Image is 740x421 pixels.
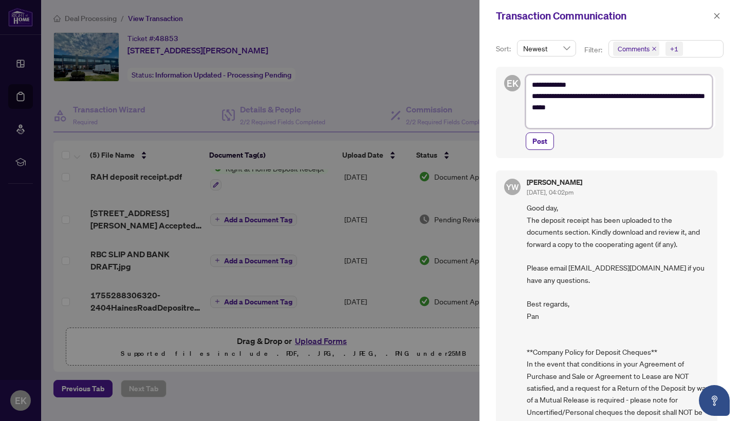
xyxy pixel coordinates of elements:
div: +1 [670,44,678,54]
span: [DATE], 04:02pm [527,188,573,196]
span: Post [532,133,547,149]
span: close [713,12,720,20]
span: close [652,46,657,51]
span: Newest [523,41,570,56]
span: Comments [613,42,659,56]
span: EK [507,76,519,90]
p: Filter: [584,44,604,55]
button: Open asap [699,385,730,416]
p: Sort: [496,43,513,54]
div: Transaction Communication [496,8,710,24]
span: YW [506,181,519,193]
h5: [PERSON_NAME] [527,179,582,186]
span: Comments [618,44,650,54]
button: Post [526,132,554,150]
